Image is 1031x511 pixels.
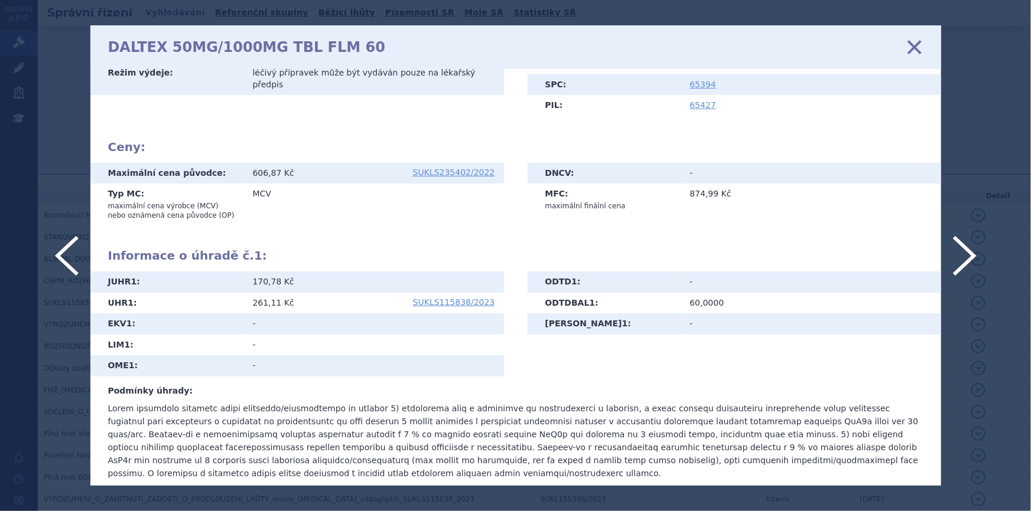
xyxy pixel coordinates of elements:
td: - [244,355,504,376]
h3: Podmínky úhrady: [108,385,923,397]
h2: Informace o úhradě č. : [108,248,923,263]
th: SPC: [528,74,681,96]
span: 606,87 Kč [253,168,294,178]
th: JUHR : [90,271,244,293]
h2: Ceny: [108,140,923,154]
td: - [681,163,941,184]
td: 60,0000 [681,293,941,314]
th: ODTDBAL : [528,293,681,314]
td: 170,78 Kč [244,271,504,293]
th: DNCV: [528,163,681,184]
td: - [681,313,941,335]
span: 1 [254,248,262,263]
span: 1 [128,298,134,307]
a: zavřít [906,38,923,56]
span: 1 [622,319,628,328]
th: [PERSON_NAME] : [528,313,681,335]
p: maximální cena výrobce (MCV) nebo oznámená cena původce (OP) [108,201,235,220]
td: léčivý přípravek může být vydáván pouze na lékařský předpis [244,63,504,95]
span: 1 [125,340,131,349]
th: PIL: [528,95,681,116]
td: - [244,313,504,335]
th: MFC: [528,184,681,215]
th: EKV : [90,313,244,335]
span: 1 [131,277,137,286]
p: maximální finální cena [545,201,672,211]
th: LIM : [90,335,244,356]
p: Lorem ipsumdolo sitametc adipi elitseddo/eiusmodtempo in utlabor 5) etdolorema aliq e adminimve q... [108,402,923,480]
th: OME : [90,355,244,376]
span: 261,11 Kč [253,298,294,307]
h1: DALTEX 50MG/1000MG TBL FLM 60 [108,39,386,56]
th: Typ MC: [90,184,244,225]
span: 1 [590,298,596,307]
th: UHR : [90,293,244,314]
td: - [681,271,941,293]
td: 874,99 Kč [681,184,941,215]
td: - [244,335,504,356]
span: 1 [571,277,577,286]
a: 65394 [690,80,717,89]
a: SUKLS235402/2022 [413,168,495,176]
th: Maximální cena původce: [90,163,244,184]
span: 1 [126,319,132,328]
a: SUKLS115838/2023 [413,298,495,306]
td: MCV [244,184,504,225]
span: 1 [129,361,135,370]
a: 65427 [690,100,717,110]
th: Režim výdeje: [90,63,244,95]
th: ODTD : [528,271,681,293]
